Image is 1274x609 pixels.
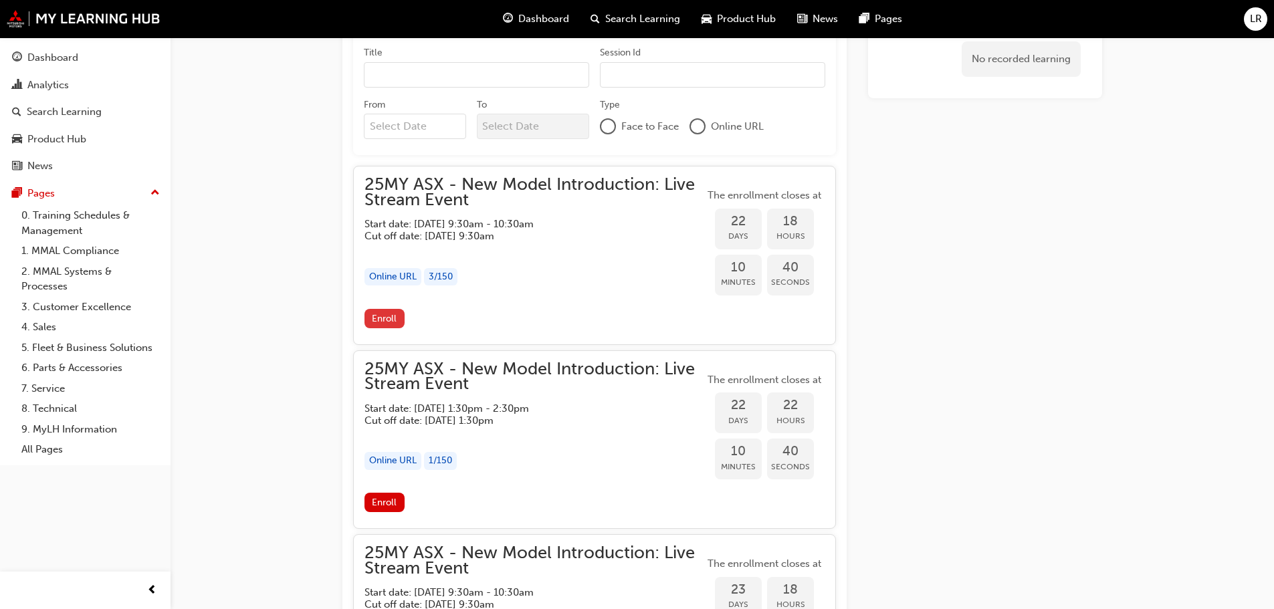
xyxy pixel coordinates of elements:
[702,11,712,27] span: car-icon
[150,185,160,202] span: up-icon
[767,275,814,290] span: Seconds
[364,586,683,598] h5: Start date: [DATE] 9:30am - 10:30am
[477,98,487,112] div: To
[16,261,165,297] a: 2. MMAL Systems & Processes
[364,309,405,328] button: Enroll
[518,11,569,27] span: Dashboard
[27,50,78,66] div: Dashboard
[715,260,762,275] span: 10
[715,582,762,598] span: 23
[12,160,22,172] span: news-icon
[704,556,825,572] span: The enrollment closes at
[704,188,825,203] span: The enrollment closes at
[364,177,704,207] span: 25MY ASX - New Model Introduction: Live Stream Event
[600,98,620,112] div: Type
[27,158,53,174] div: News
[767,229,814,244] span: Hours
[12,134,22,146] span: car-icon
[16,398,165,419] a: 8. Technical
[704,372,825,388] span: The enrollment closes at
[364,493,405,512] button: Enroll
[364,218,683,230] h5: Start date: [DATE] 9:30am - 10:30am
[364,268,421,286] div: Online URL
[5,43,165,181] button: DashboardAnalyticsSearch LearningProduct HubNews
[27,132,86,147] div: Product Hub
[715,459,762,475] span: Minutes
[859,11,869,27] span: pages-icon
[767,260,814,275] span: 40
[364,402,683,414] h5: Start date: [DATE] 1:30pm - 2:30pm
[16,241,165,261] a: 1. MMAL Compliance
[767,582,814,598] span: 18
[492,5,580,33] a: guage-iconDashboard
[715,214,762,229] span: 22
[5,45,165,70] a: Dashboard
[1244,7,1267,31] button: LR
[797,11,807,27] span: news-icon
[16,439,165,460] a: All Pages
[600,62,825,88] input: Session Id
[424,452,457,470] div: 1 / 150
[5,154,165,178] a: News
[16,205,165,241] a: 0. Training Schedules & Management
[27,186,55,201] div: Pages
[767,214,814,229] span: 18
[5,181,165,206] button: Pages
[767,398,814,413] span: 22
[767,444,814,459] span: 40
[1250,11,1262,27] span: LR
[580,5,691,33] a: search-iconSearch Learning
[767,459,814,475] span: Seconds
[715,275,762,290] span: Minutes
[7,10,161,27] img: mmal
[621,119,679,134] span: Face to Face
[16,317,165,338] a: 4. Sales
[16,338,165,358] a: 5. Fleet & Business Solutions
[372,497,397,508] span: Enroll
[364,362,825,518] button: 25MY ASX - New Model Introduction: Live Stream EventStart date: [DATE] 1:30pm - 2:30pm Cut off da...
[605,11,680,27] span: Search Learning
[16,378,165,399] a: 7. Service
[715,398,762,413] span: 22
[962,41,1081,77] div: No recorded learning
[717,11,776,27] span: Product Hub
[503,11,513,27] span: guage-icon
[364,414,683,427] h5: Cut off date: [DATE] 1:30pm
[364,452,421,470] div: Online URL
[424,268,457,286] div: 3 / 150
[711,119,764,134] span: Online URL
[364,362,704,392] span: 25MY ASX - New Model Introduction: Live Stream Event
[16,358,165,378] a: 6. Parts & Accessories
[477,114,590,139] input: To
[5,127,165,152] a: Product Hub
[12,188,22,200] span: pages-icon
[12,52,22,64] span: guage-icon
[364,230,683,242] h5: Cut off date: [DATE] 9:30am
[364,98,385,112] div: From
[16,297,165,318] a: 3. Customer Excellence
[875,11,902,27] span: Pages
[12,106,21,118] span: search-icon
[715,413,762,429] span: Days
[27,78,69,93] div: Analytics
[16,419,165,440] a: 9. MyLH Information
[767,413,814,429] span: Hours
[715,229,762,244] span: Days
[849,5,913,33] a: pages-iconPages
[5,73,165,98] a: Analytics
[364,545,704,576] span: 25MY ASX - New Model Introduction: Live Stream Event
[372,313,397,324] span: Enroll
[12,80,22,92] span: chart-icon
[364,46,383,59] div: Title
[600,46,641,59] div: Session Id
[715,444,762,459] span: 10
[27,104,102,120] div: Search Learning
[786,5,849,33] a: news-iconNews
[591,11,600,27] span: search-icon
[5,100,165,124] a: Search Learning
[813,11,838,27] span: News
[147,582,157,599] span: prev-icon
[364,114,466,139] input: From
